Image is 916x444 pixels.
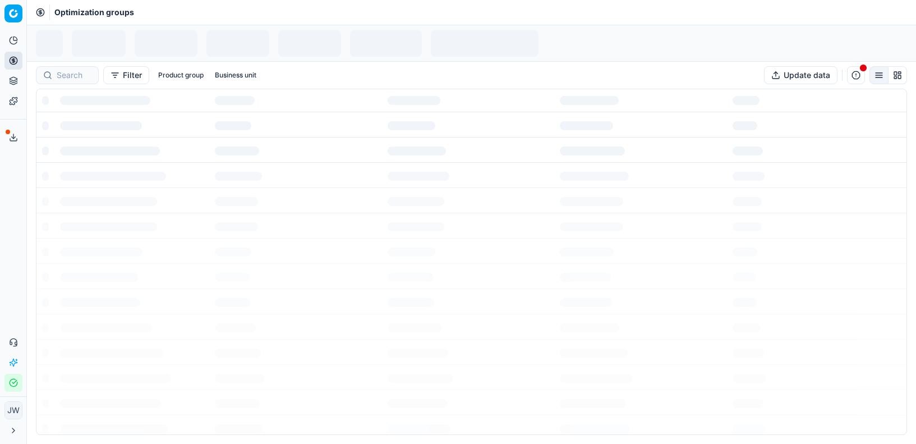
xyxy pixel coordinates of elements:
[210,68,261,82] button: Business unit
[103,66,149,84] button: Filter
[54,7,134,18] span: Optimization groups
[764,66,837,84] button: Update data
[154,68,208,82] button: Product group
[5,402,22,419] span: JW
[4,401,22,419] button: JW
[54,7,134,18] nav: breadcrumb
[57,70,91,81] input: Search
